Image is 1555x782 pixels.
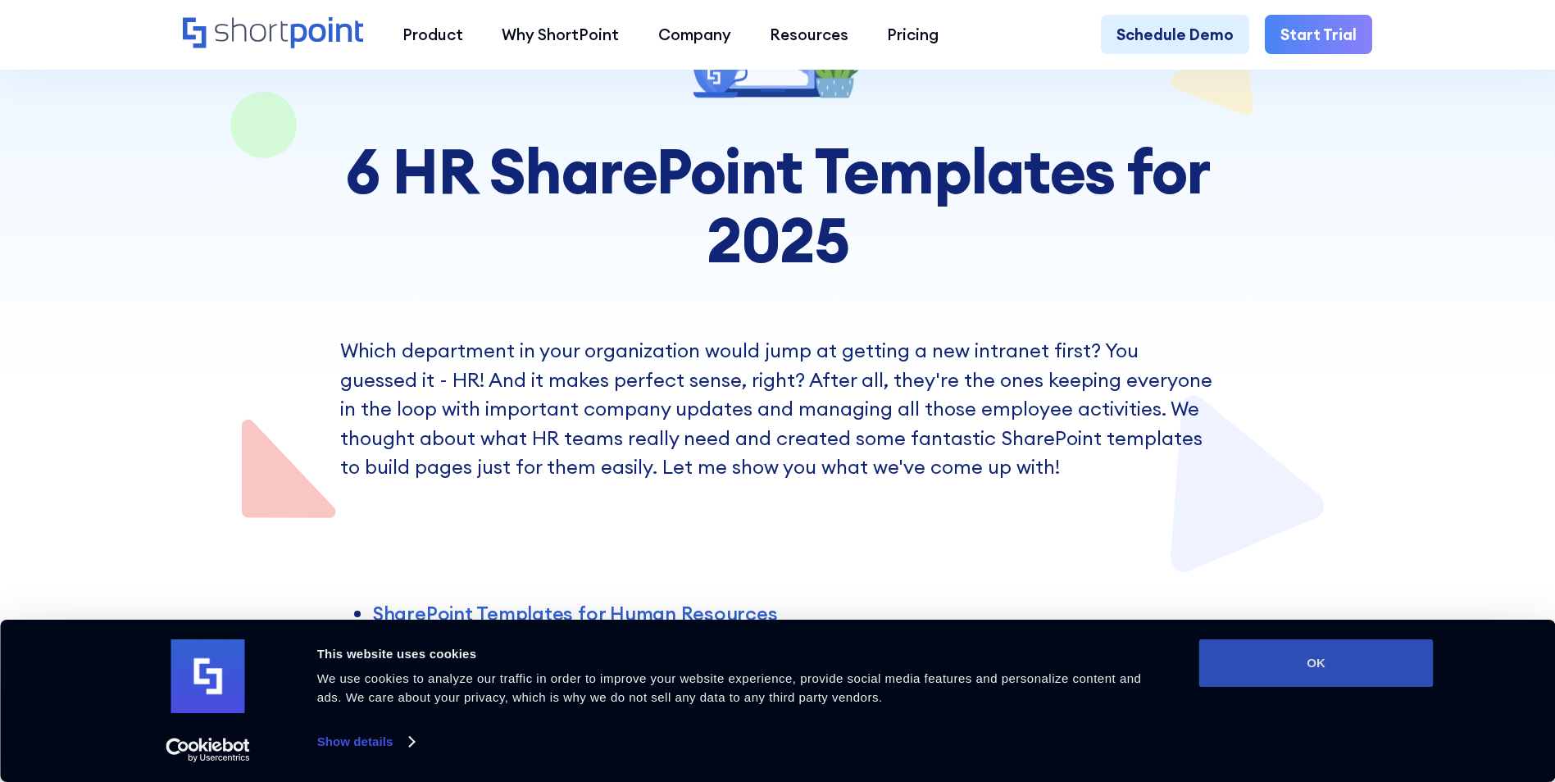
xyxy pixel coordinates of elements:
a: Schedule Demo [1101,15,1249,53]
div: Resources [770,23,848,46]
span: We use cookies to analyze our traffic in order to improve your website experience, provide social... [317,671,1142,704]
div: Pricing [887,23,939,46]
div: Why ShortPoint [502,23,619,46]
a: SharePoint Templates for Human Resources [373,601,778,625]
a: Company [639,15,750,53]
a: Start Trial [1265,15,1372,53]
a: Usercentrics Cookiebot - opens in a new window [136,738,280,762]
div: Product [402,23,463,46]
a: Show details [317,730,414,754]
strong: 6 HR SharePoint Templates for 2025 [345,131,1211,278]
img: logo [171,639,245,713]
div: Company [658,23,731,46]
p: Which department in your organization would jump at getting a new intranet first? You guessed it ... [340,336,1215,482]
a: Product [383,15,482,53]
a: Home [183,17,364,51]
div: This website uses cookies [317,644,1162,664]
a: Why ShortPoint [483,15,639,53]
button: OK [1199,639,1434,687]
a: Pricing [868,15,958,53]
a: Resources [750,15,867,53]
